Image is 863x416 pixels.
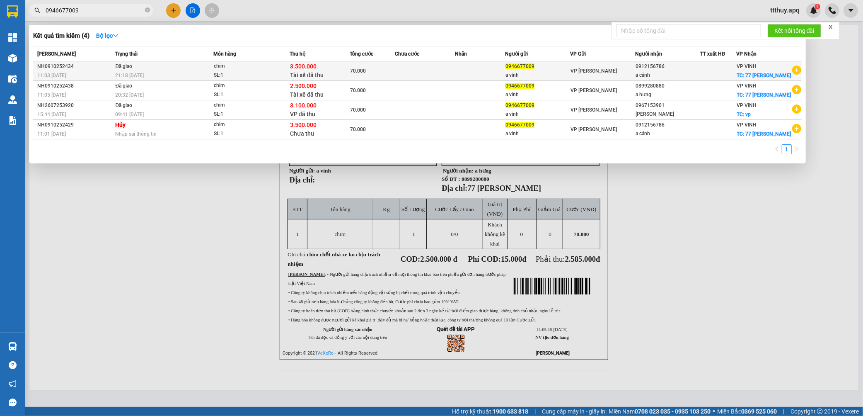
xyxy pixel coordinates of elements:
span: 11:01 [DATE] [37,131,66,137]
strong: Hủy [115,122,126,128]
span: TC: vp [737,112,751,117]
div: 0912156786 [636,62,700,71]
div: 0899280880 [636,82,700,90]
div: a vinh [505,90,570,99]
img: solution-icon [8,116,17,125]
div: NH0910252429 [37,121,113,129]
span: 11:03 [DATE] [37,73,66,78]
strong: Bộ lọc [96,32,118,39]
span: 3.500.000 [290,63,317,70]
div: chim [214,120,276,129]
span: right [794,146,799,151]
div: a cảnh [636,129,700,138]
span: 0946677009 [505,102,534,108]
div: SL: 1 [214,71,276,80]
button: left [772,144,782,154]
div: NH0910252434 [37,62,113,71]
h3: Kết quả tìm kiếm ( 4 ) [33,32,89,40]
li: Previous Page [772,144,782,154]
span: notification [9,380,17,388]
span: 0946677009 [505,122,534,128]
div: [PERSON_NAME] [636,110,700,119]
span: 0946677009 [505,83,534,89]
span: VP VINH [737,63,757,69]
span: Nhập sai thông tin [115,131,157,137]
span: TC: 77 [PERSON_NAME] [737,131,791,137]
span: plus-circle [792,124,801,133]
button: right [792,144,802,154]
span: 3.100.000 [290,102,317,109]
span: VP đã thu [290,111,315,117]
span: Món hàng [213,51,236,57]
img: warehouse-icon [8,75,17,83]
span: Thu hộ [290,51,305,57]
span: 11:05 [DATE] [37,92,66,98]
span: Tài xế đã thu [290,72,324,78]
input: Nhập số tổng đài [616,24,761,37]
span: 70.000 [350,68,366,74]
input: Tìm tên, số ĐT hoặc mã đơn [46,6,143,15]
span: close-circle [145,7,150,12]
span: VP [PERSON_NAME] [570,88,617,93]
img: logo-vxr [7,5,18,18]
span: 3.500.000 [290,122,317,128]
span: Người gửi [505,51,528,57]
div: NH2607253920 [37,101,113,110]
div: chim [214,62,276,71]
span: close [828,24,834,30]
span: plus-circle [792,85,801,94]
div: chim [214,101,276,110]
span: 70.000 [350,107,366,113]
div: SL: 1 [214,129,276,139]
span: Đã giao [115,102,132,108]
span: close-circle [145,7,150,15]
button: Bộ lọcdown [89,29,125,42]
span: left [774,146,779,151]
div: a cảnh [636,71,700,80]
span: 0946677009 [505,63,534,69]
img: warehouse-icon [8,95,17,104]
div: 0967153901 [636,101,700,110]
span: search [34,7,40,13]
span: VP Nhận [736,51,757,57]
span: VP Gửi [570,51,586,57]
button: Kết nối tổng đài [768,24,821,37]
img: dashboard-icon [8,33,17,42]
span: plus-circle [792,66,801,75]
span: VP [PERSON_NAME] [570,68,617,74]
span: 2.500.000 [290,83,317,89]
span: Đã giao [115,63,132,69]
span: Đã giao [115,83,132,89]
span: TT xuất HĐ [700,51,725,57]
div: SL: 1 [214,110,276,119]
span: VP VINH [737,83,757,89]
span: Chưa thu [290,130,314,137]
span: 21:18 [DATE] [115,73,144,78]
img: warehouse-icon [8,54,17,63]
div: SL: 1 [214,90,276,100]
span: TC: 77 [PERSON_NAME] [737,92,791,98]
span: VP VINH [737,102,757,108]
span: down [113,33,118,39]
li: Next Page [792,144,802,154]
span: Kết nối tổng đài [774,26,815,35]
li: 1 [782,144,792,154]
div: a vinh [505,71,570,80]
div: a vinh [505,110,570,119]
span: plus-circle [792,105,801,114]
span: Tổng cước [350,51,373,57]
div: 0912156786 [636,121,700,129]
div: chim [214,81,276,90]
span: VP [PERSON_NAME] [570,127,617,132]
div: a hưng [636,90,700,99]
span: 15:44 [DATE] [37,112,66,117]
span: [PERSON_NAME] [37,51,76,57]
span: Nhãn [455,51,467,57]
span: question-circle [9,361,17,369]
span: TC: 77 [PERSON_NAME] [737,73,791,78]
span: VP VINH [737,122,757,128]
span: 70.000 [350,88,366,93]
div: a vinh [505,129,570,138]
span: Người nhận [635,51,662,57]
span: 09:41 [DATE] [115,112,144,117]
